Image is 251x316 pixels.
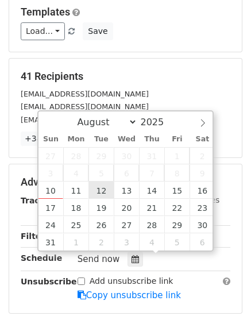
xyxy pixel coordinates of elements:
strong: Schedule [21,253,62,263]
small: [EMAIL_ADDRESS][DOMAIN_NAME] [21,102,149,111]
span: August 1, 2025 [164,147,190,164]
span: Thu [139,136,164,143]
span: August 25, 2025 [63,216,88,233]
span: August 12, 2025 [88,182,114,199]
small: [EMAIL_ADDRESS][DOMAIN_NAME] [21,90,149,98]
span: August 8, 2025 [164,164,190,182]
span: September 4, 2025 [139,233,164,251]
input: Year [137,117,179,128]
span: August 22, 2025 [164,199,190,216]
span: August 15, 2025 [164,182,190,199]
a: Load... [21,22,65,40]
a: Templates [21,6,70,18]
span: August 26, 2025 [88,216,114,233]
iframe: Chat Widget [194,261,251,316]
span: August 10, 2025 [38,182,64,199]
span: August 31, 2025 [38,233,64,251]
span: August 29, 2025 [164,216,190,233]
span: September 3, 2025 [114,233,139,251]
strong: Tracking [21,196,59,205]
span: August 6, 2025 [114,164,139,182]
span: Wed [114,136,139,143]
span: August 5, 2025 [88,164,114,182]
span: July 29, 2025 [88,147,114,164]
span: August 9, 2025 [190,164,215,182]
span: Send now [78,254,120,264]
span: August 17, 2025 [38,199,64,216]
span: September 2, 2025 [88,233,114,251]
span: July 30, 2025 [114,147,139,164]
span: August 27, 2025 [114,216,139,233]
span: Sat [190,136,215,143]
span: August 28, 2025 [139,216,164,233]
span: August 14, 2025 [139,182,164,199]
span: August 19, 2025 [88,199,114,216]
small: [EMAIL_ADDRESS][DOMAIN_NAME] [21,115,149,124]
span: August 24, 2025 [38,216,64,233]
span: July 28, 2025 [63,147,88,164]
span: August 23, 2025 [190,199,215,216]
span: Tue [88,136,114,143]
span: Fri [164,136,190,143]
span: August 16, 2025 [190,182,215,199]
span: September 6, 2025 [190,233,215,251]
span: July 31, 2025 [139,147,164,164]
a: +38 more [21,132,69,146]
span: August 4, 2025 [63,164,88,182]
span: September 5, 2025 [164,233,190,251]
span: September 1, 2025 [63,233,88,251]
span: August 30, 2025 [190,216,215,233]
span: August 2, 2025 [190,147,215,164]
strong: Unsubscribe [21,277,77,286]
span: August 7, 2025 [139,164,164,182]
span: August 13, 2025 [114,182,139,199]
span: Sun [38,136,64,143]
span: August 20, 2025 [114,199,139,216]
span: Mon [63,136,88,143]
span: July 27, 2025 [38,147,64,164]
label: Add unsubscribe link [90,275,173,287]
span: August 3, 2025 [38,164,64,182]
h5: Advanced [21,176,230,188]
span: August 11, 2025 [63,182,88,199]
span: August 18, 2025 [63,199,88,216]
button: Save [83,22,113,40]
a: Copy unsubscribe link [78,290,181,300]
span: August 21, 2025 [139,199,164,216]
strong: Filters [21,232,50,241]
h5: 41 Recipients [21,70,230,83]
